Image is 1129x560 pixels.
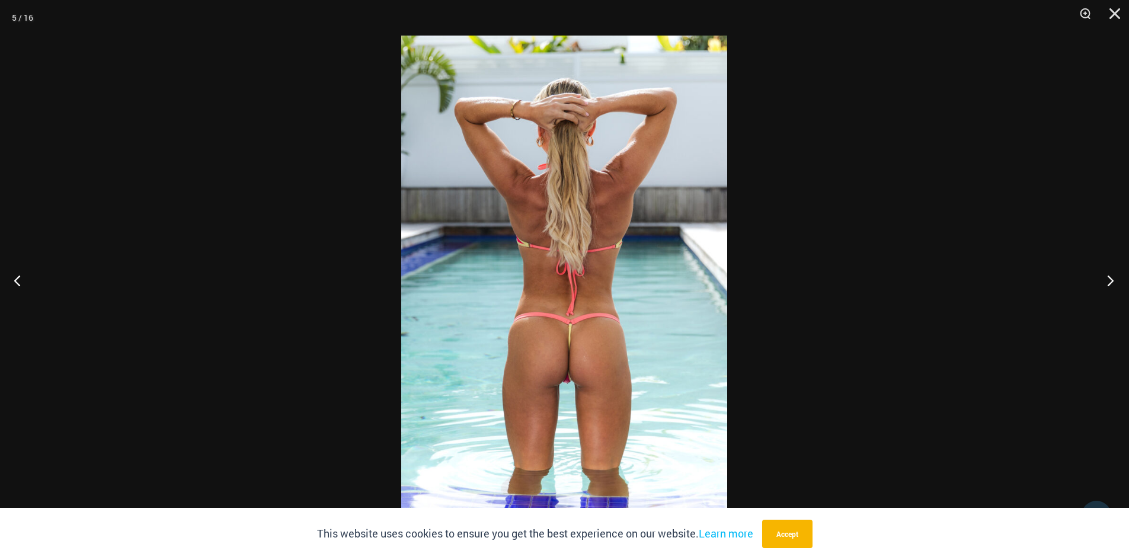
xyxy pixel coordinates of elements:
div: 5 / 16 [12,9,33,27]
a: Learn more [699,526,753,540]
img: Bubble Mesh Highlight Pink 323 Top 421 Micro 03 [401,36,727,524]
button: Next [1085,251,1129,310]
p: This website uses cookies to ensure you get the best experience on our website. [317,525,753,543]
button: Accept [762,520,813,548]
